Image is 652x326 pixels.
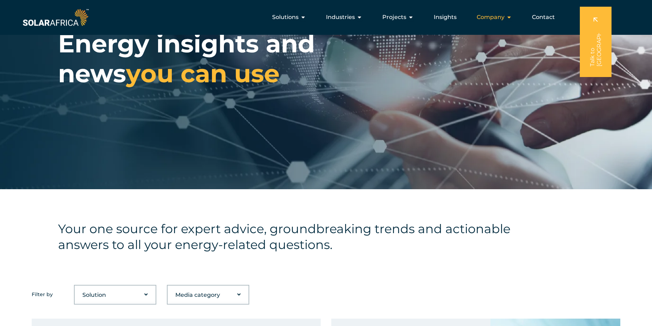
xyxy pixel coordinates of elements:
[32,291,53,298] span: Filter by
[58,29,393,89] h1: Energy insights and news
[272,13,299,21] span: Solutions
[382,13,406,21] span: Projects
[90,10,560,24] nav: Menu
[90,10,560,24] div: Menu Toggle
[75,288,156,302] select: Filter
[326,13,355,21] span: Industries
[126,58,280,89] span: you can use
[434,13,457,21] a: Insights
[168,288,249,302] select: Filter
[532,13,555,21] a: Contact
[58,221,552,253] h4: Your one source for expert advice, groundbreaking trends and actionable answers to all your energ...
[477,13,504,21] span: Company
